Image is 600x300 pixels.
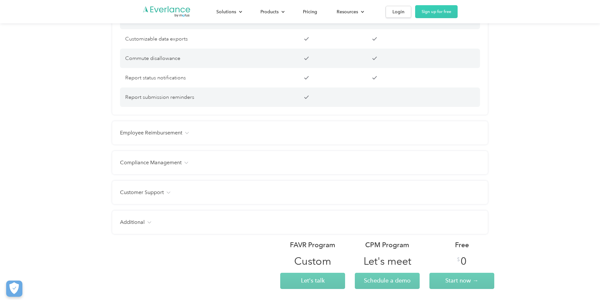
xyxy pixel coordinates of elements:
[337,8,358,16] div: Resources
[364,255,411,268] div: Let's meet
[301,277,325,284] span: Let's talk
[216,8,236,16] div: Solutions
[392,8,404,16] div: Login
[112,85,154,99] input: Submit
[296,6,324,17] a: Pricing
[429,273,494,289] a: Start now →
[290,240,335,249] div: FAVR Program
[457,256,460,263] div: $
[112,59,154,72] input: Submit
[280,273,345,289] a: Let's talk
[125,93,271,102] p: Report submission reminders
[120,189,164,196] h4: Customer Support
[365,240,409,249] div: CPM Program
[445,277,478,284] span: Start now →
[415,5,458,18] a: Sign up for free
[355,273,420,289] a: Schedule a demo
[254,6,290,17] div: Products
[125,54,271,63] p: Commute disallowance
[120,159,182,167] h4: Compliance Management
[120,129,182,137] h4: Employee Reimbursement
[294,255,331,268] div: Custom
[210,6,247,17] div: Solutions
[260,8,279,16] div: Products
[120,218,145,226] h4: Additional
[364,277,411,284] span: Schedule a demo
[303,8,317,16] div: Pricing
[6,281,22,297] button: Cookies Settings
[386,6,411,18] a: Login
[125,73,271,82] p: Report status notifications
[455,240,469,249] div: Free
[330,6,369,17] div: Resources
[125,34,271,43] p: Customizable data exports
[142,6,191,18] a: Go to homepage
[461,255,467,268] div: 0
